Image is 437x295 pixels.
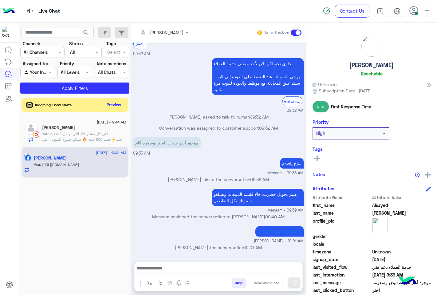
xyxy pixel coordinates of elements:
[25,155,31,161] img: Facebook
[313,218,371,232] span: profile_pic
[372,194,431,201] span: Attribute Value
[24,121,38,135] img: defaultAdmin.png
[2,27,14,38] img: 713415422032625
[372,249,431,255] span: Unknown
[372,256,431,263] span: 2024-10-16T16:37:22.513Z
[42,131,49,136] span: You
[244,245,262,250] span: 10:01 AM
[250,177,269,182] span: 09:38 AM
[33,131,39,138] img: Instagram
[175,280,183,287] img: send voice note
[266,214,285,219] span: 09:40 AM
[254,238,304,244] span: [PERSON_NAME] - 10:01 AM
[323,7,330,14] img: spinner
[42,131,123,147] span: على كل مشترياتك اللي توصل لـ3000 جنيه⚡خصم 500 جنيه 🔥 ممكن صوره الموديل اللي حضرتك بتسال عليه
[313,249,371,255] span: timezone
[232,278,246,288] button: Drop
[258,229,302,234] a: [URL][DOMAIN_NAME]
[313,241,371,247] span: locale
[133,114,304,120] p: [PERSON_NAME] asked to talk to human
[212,58,304,95] p: 16/8/2025, 9:32 AM
[313,101,329,112] span: 6 m
[60,60,74,67] label: Priority
[136,40,144,46] span: اختر
[259,125,278,131] span: 09:32 AM
[185,281,190,286] img: make a call
[372,210,431,216] span: Mohamed
[133,137,201,148] p: 16/8/2025, 9:33 AM
[361,71,383,76] h6: Reachable
[133,125,304,131] p: Conversation was assigned to customer support
[372,287,431,293] span: اختر
[425,172,431,178] img: add
[280,158,304,169] p: 16/8/2025, 9:38 AM
[23,60,48,67] label: Assigned to:
[291,280,297,286] img: send message
[264,30,289,35] small: Human Handover
[268,170,304,176] span: Menaam - 09:38 AM
[82,29,90,36] span: search
[313,146,431,152] h6: Tags
[165,278,175,288] button: create order
[155,278,165,288] button: Trigger scenario
[372,264,431,270] span: خدمة العملاء دعم فني
[313,272,371,278] span: last_interaction
[147,281,152,285] img: select flow
[374,5,386,18] a: tab
[79,27,94,40] button: search
[34,162,40,167] span: You
[313,202,371,208] span: first_name
[313,287,371,293] span: last_clicked_button
[372,233,431,240] span: null
[69,40,83,47] label: Status
[97,119,126,125] span: [DATE] - 9:44 AM
[34,156,67,161] h5: Alsayed Mohamed
[255,226,304,237] p: 16/8/2025, 10:01 AM
[133,213,304,220] p: Menaam assigned the conversation to [PERSON_NAME]
[106,40,116,47] label: Tags
[157,281,162,285] img: Trigger scenario
[372,202,431,208] span: Alsayed
[372,279,431,286] span: موجود أندر شيرت ابيض وسعره كام
[313,264,371,270] span: last_visited_flow
[133,151,150,156] span: 09:33 AM
[372,218,388,233] img: picture
[104,100,124,109] button: Preview
[415,172,420,177] img: notes
[97,60,126,67] label: Note mentions
[313,119,329,125] h6: Priority
[42,125,75,130] h5: Réwan mohámed
[397,270,419,292] img: hulul-logo.png
[282,96,302,106] div: Return to Bot
[394,8,401,15] img: tab
[350,62,394,69] h5: [PERSON_NAME]
[133,176,304,183] p: [PERSON_NAME] joined the conversation
[20,83,129,94] button: Apply Filters
[26,7,34,15] img: tab
[212,189,304,206] p: 16/8/2025, 9:39 AM
[423,7,431,15] img: profile
[2,5,15,18] img: Logo
[313,233,371,240] span: gender
[313,186,334,191] h6: Attributes
[38,7,60,15] p: Live Chat
[23,40,40,47] label: Channel:
[145,278,155,288] button: select flow
[96,150,126,156] span: [DATE] - 10:01 AM
[313,172,325,177] h6: Notes
[313,279,371,286] span: last_message
[40,162,79,167] span: https://eagle.com.eg/collections/basic-t-shirt
[319,87,372,94] span: Subscription Date : [DATE]
[372,241,431,247] span: null
[313,210,371,216] span: last_name
[268,208,304,213] span: Menaam - 09:39 AM
[313,81,337,87] span: Unknown
[133,244,304,251] p: [PERSON_NAME] the conversation
[331,103,371,110] span: First Response Time
[361,36,382,57] img: picture
[313,194,371,201] span: Attribute Name
[251,278,283,288] button: Send and close
[372,272,431,278] span: 2025-08-16T06:39:03.505Z
[250,114,269,119] span: 09:32 AM
[335,5,369,18] a: Contact Us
